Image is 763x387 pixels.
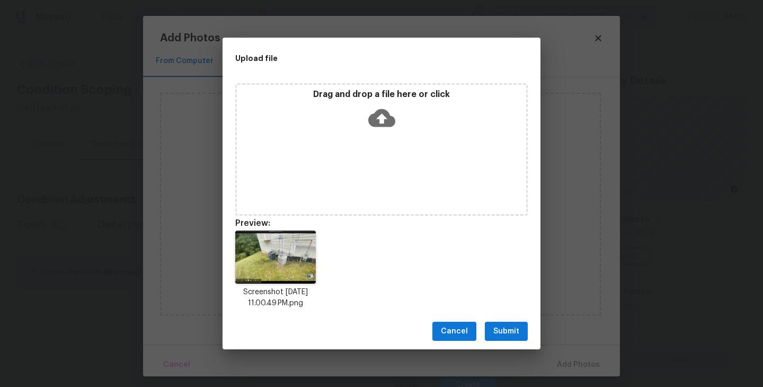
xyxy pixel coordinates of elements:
h2: Upload file [235,52,480,64]
button: Submit [485,322,528,341]
img: BzMyB8sWq4pwAAAAAElFTkSuQmCC [235,231,316,284]
button: Cancel [432,322,476,341]
p: Drag and drop a file here or click [237,89,526,100]
span: Submit [493,325,519,338]
span: Cancel [441,325,468,338]
p: Screenshot [DATE] 11.00.49 PM.png [235,287,316,309]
